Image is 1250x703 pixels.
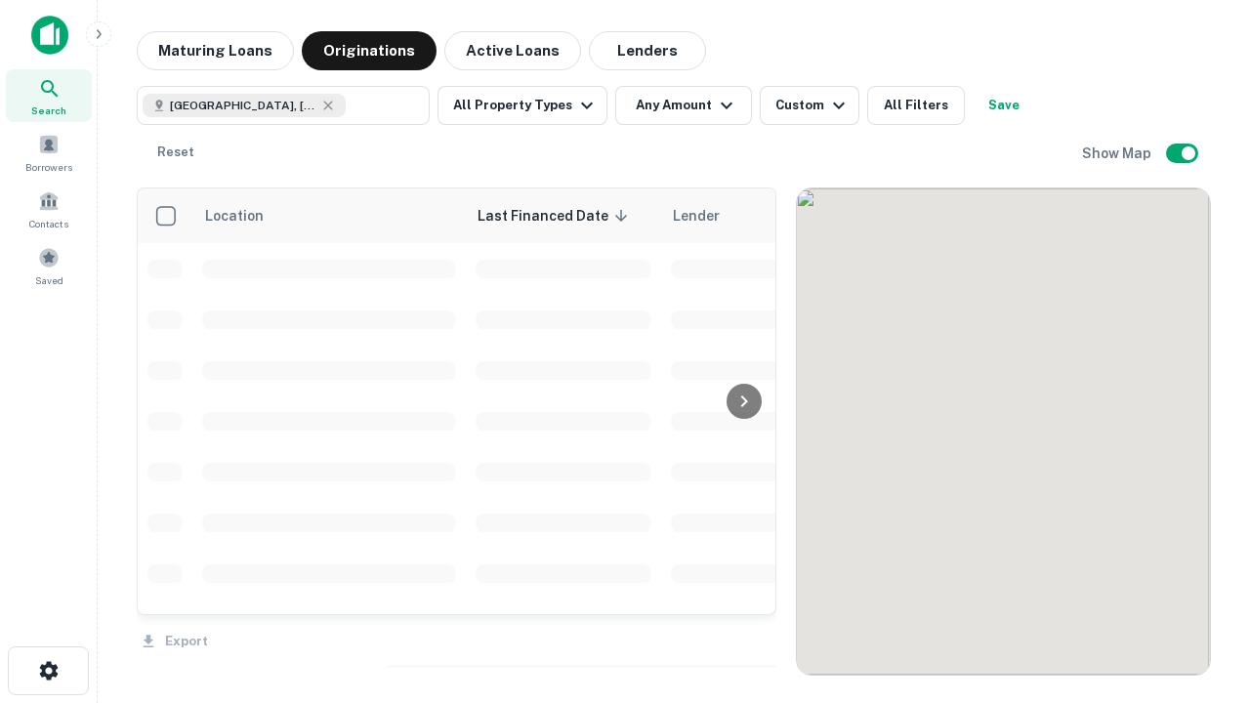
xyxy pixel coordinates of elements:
th: Location [192,188,466,243]
button: Any Amount [615,86,752,125]
span: Lender [673,204,720,227]
button: All Property Types [437,86,607,125]
div: Custom [775,94,851,117]
h6: Show Map [1082,143,1154,164]
th: Lender [661,188,974,243]
span: Saved [35,272,63,288]
span: Borrowers [25,159,72,175]
button: Maturing Loans [137,31,294,70]
span: Search [31,103,66,118]
button: Reset [145,133,207,172]
button: Custom [760,86,859,125]
button: Active Loans [444,31,581,70]
button: Save your search to get updates of matches that match your search criteria. [973,86,1035,125]
div: 0 0 [797,188,1210,675]
img: capitalize-icon.png [31,16,68,55]
a: Contacts [6,183,92,235]
a: Search [6,69,92,122]
a: Borrowers [6,126,92,179]
span: Location [204,204,289,227]
iframe: Chat Widget [1152,484,1250,578]
th: Last Financed Date [466,188,661,243]
span: Contacts [29,216,68,231]
button: All Filters [867,86,965,125]
span: [GEOGRAPHIC_DATA], [GEOGRAPHIC_DATA] [170,97,316,114]
span: Last Financed Date [478,204,634,227]
a: Saved [6,239,92,292]
button: Lenders [589,31,706,70]
button: Originations [302,31,437,70]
